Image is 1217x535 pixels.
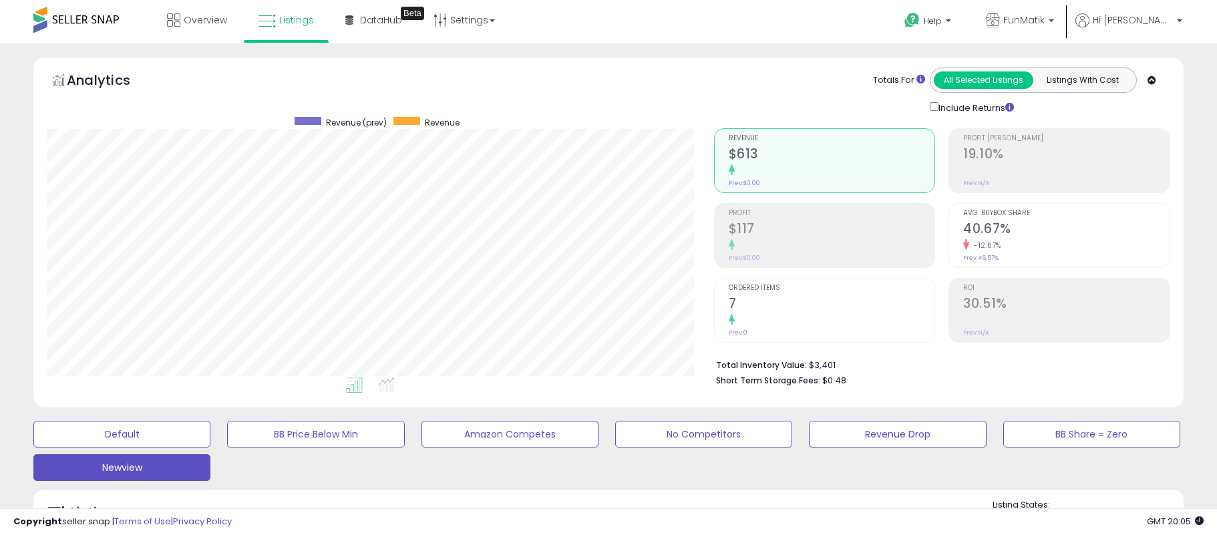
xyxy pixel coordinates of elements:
[729,329,747,337] small: Prev: 0
[227,421,404,448] button: BB Price Below Min
[729,296,935,314] h2: 7
[963,329,989,337] small: Prev: N/A
[963,179,989,187] small: Prev: N/A
[904,12,920,29] i: Get Help
[729,146,935,164] h2: $613
[1075,13,1182,43] a: Hi [PERSON_NAME]
[1147,515,1204,528] span: 2025-09-8 20:05 GMT
[729,221,935,239] h2: $117
[934,71,1033,89] button: All Selected Listings
[401,7,424,20] div: Tooltip anchor
[894,2,965,43] a: Help
[360,13,402,27] span: DataHub
[963,296,1170,314] h2: 30.51%
[809,421,986,448] button: Revenue Drop
[326,117,387,128] span: Revenue (prev)
[33,454,210,481] button: Newview
[421,421,598,448] button: Amazon Competes
[963,285,1170,292] span: ROI
[71,504,122,522] h5: Listings
[1093,13,1173,27] span: Hi [PERSON_NAME]
[963,221,1170,239] h2: 40.67%
[969,240,1001,250] small: -12.67%
[920,100,1030,115] div: Include Returns
[963,146,1170,164] h2: 19.10%
[1003,421,1180,448] button: BB Share = Zero
[924,15,942,27] span: Help
[729,285,935,292] span: Ordered Items
[963,135,1170,142] span: Profit [PERSON_NAME]
[729,135,935,142] span: Revenue
[822,374,846,387] span: $0.48
[279,13,314,27] span: Listings
[993,499,1184,512] p: Listing States:
[1033,71,1132,89] button: Listings With Cost
[716,359,807,371] b: Total Inventory Value:
[13,515,62,528] strong: Copyright
[615,421,792,448] button: No Competitors
[173,515,232,528] a: Privacy Policy
[67,71,156,93] h5: Analytics
[716,375,820,386] b: Short Term Storage Fees:
[873,74,925,87] div: Totals For
[184,13,227,27] span: Overview
[114,515,171,528] a: Terms of Use
[729,210,935,217] span: Profit
[33,421,210,448] button: Default
[729,254,760,262] small: Prev: $0.00
[729,179,760,187] small: Prev: $0.00
[963,254,999,262] small: Prev: 46.57%
[963,210,1170,217] span: Avg. Buybox Share
[425,117,460,128] span: Revenue
[13,516,232,528] div: seller snap | |
[716,356,1160,372] li: $3,401
[1003,13,1045,27] span: FunMatik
